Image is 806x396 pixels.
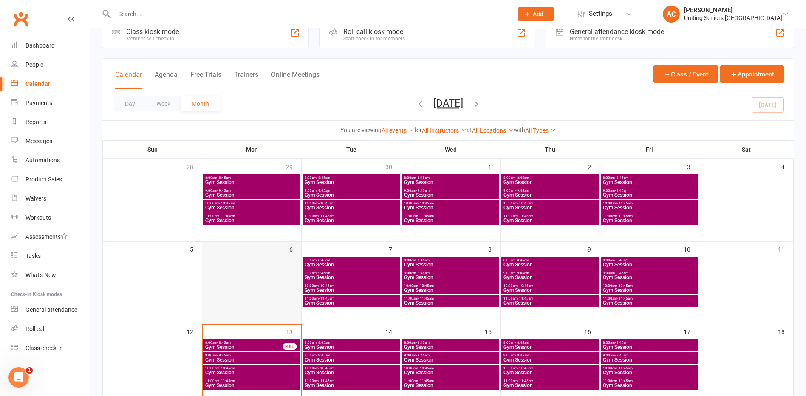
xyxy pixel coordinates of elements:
span: 11:00am [404,214,498,218]
span: - 11:45am [518,379,533,383]
div: People [25,61,43,68]
div: Automations [25,157,60,164]
span: Gym Session [205,357,299,362]
span: 10:00am [304,284,398,288]
span: 11:00am [602,297,696,300]
div: 18 [778,324,793,338]
span: Gym Session [602,300,696,305]
th: Fri [600,141,699,158]
strong: for [414,127,422,133]
button: Class / Event [653,65,718,83]
span: 9:00am [602,189,696,192]
span: - 9:45am [217,189,231,192]
span: - 10:45am [418,201,434,205]
span: Gym Session [503,357,597,362]
span: - 9:45am [515,271,529,275]
span: Gym Session [602,345,696,350]
div: 3 [687,159,699,173]
a: Automations [11,151,90,170]
span: 9:00am [205,189,299,192]
a: Messages [11,132,90,151]
span: - 9:45am [416,354,430,357]
span: 10:00am [205,201,299,205]
span: Gym Session [503,218,597,223]
span: 11:00am [503,297,597,300]
span: 8:00am [503,341,597,345]
div: FULL [283,343,297,350]
a: What's New [11,266,90,285]
a: Roll call [11,320,90,339]
a: All Locations [472,127,514,134]
span: - 11:45am [319,297,334,300]
span: Gym Session [304,370,398,375]
span: 11:00am [205,379,299,383]
span: 10:00am [304,201,398,205]
span: - 11:45am [617,214,633,218]
div: 8 [488,242,500,256]
span: - 9:45am [615,271,628,275]
span: - 8:45am [615,176,628,180]
div: 16 [584,324,600,338]
span: 10:00am [404,366,498,370]
strong: at [467,127,472,133]
th: Wed [401,141,501,158]
div: 10 [684,242,699,256]
span: - 11:45am [219,379,235,383]
span: Gym Session [404,275,498,280]
span: - 11:45am [418,214,434,218]
span: Gym Session [205,218,299,223]
span: Gym Session [503,262,597,267]
button: Add [518,7,554,21]
span: Gym Session [602,275,696,280]
span: Gym Session [205,192,299,198]
button: Free Trials [190,71,221,89]
span: 1 [26,367,33,374]
span: 8:00am [602,176,696,180]
span: 10:00am [404,284,498,288]
span: Gym Session [404,345,498,350]
span: 10:00am [602,201,696,205]
span: - 11:45am [219,214,235,218]
span: 9:00am [404,271,498,275]
span: 11:00am [602,214,696,218]
span: 10:00am [404,201,498,205]
iframe: Intercom live chat [8,367,29,388]
div: General attendance kiosk mode [570,28,664,36]
span: Gym Session [503,192,597,198]
span: Gym Session [304,300,398,305]
span: Gym Session [404,300,498,305]
div: 2 [588,159,600,173]
span: 10:00am [503,366,597,370]
div: 11 [778,242,793,256]
span: 11:00am [304,297,398,300]
div: 30 [385,159,401,173]
div: Calendar [25,80,50,87]
span: 8:00am [304,341,398,345]
span: Gym Session [304,205,398,210]
a: All Types [525,127,556,134]
span: Gym Session [503,275,597,280]
div: Workouts [25,214,51,221]
div: 7 [389,242,401,256]
span: - 10:45am [219,201,235,205]
strong: You are viewing [340,127,382,133]
button: Week [146,96,181,111]
span: 8:00am [404,176,498,180]
a: Product Sales [11,170,90,189]
div: Uniting Seniors [GEOGRAPHIC_DATA] [684,14,782,22]
div: 5 [190,242,202,256]
span: 8:00am [503,176,597,180]
th: Thu [501,141,600,158]
span: Gym Session [404,180,498,185]
span: 10:00am [503,201,597,205]
div: 9 [588,242,600,256]
div: 17 [684,324,699,338]
span: - 8:45am [317,176,330,180]
div: Tasks [25,252,41,259]
span: - 9:45am [615,189,628,192]
th: Tue [302,141,401,158]
div: 15 [485,324,500,338]
th: Sun [103,141,202,158]
span: 10:00am [602,284,696,288]
span: - 11:45am [617,379,633,383]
